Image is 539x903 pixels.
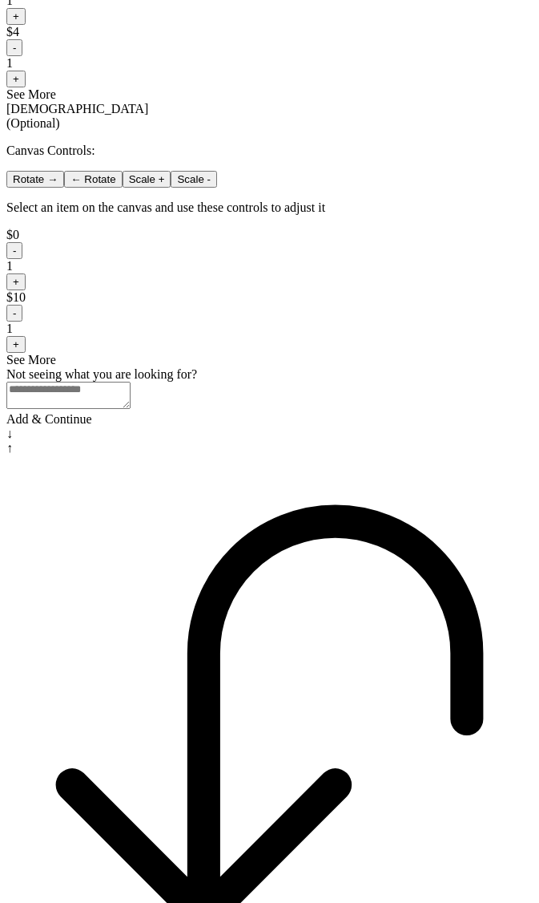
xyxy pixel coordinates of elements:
button: + [6,71,26,87]
div: See More [6,353,533,367]
div: 1 [6,322,533,336]
button: - [6,242,22,259]
button: + [6,8,26,25]
button: Rotate → [6,171,64,188]
button: - [6,305,22,322]
div: See More [6,87,533,102]
p: Canvas Controls: [6,144,533,158]
div: [DEMOGRAPHIC_DATA] [6,102,533,131]
span: ↑ [6,441,13,455]
button: + [6,336,26,353]
button: - [6,39,22,56]
div: (Optional) [6,116,533,131]
div: $0 [6,228,533,242]
div: $10 [6,290,533,305]
p: Select an item on the canvas and use these controls to adjust it [6,200,533,215]
button: + [6,273,26,290]
button: ← Rotate [64,171,122,188]
button: Scale - [171,171,216,188]
div: $4 [6,25,533,39]
span: ↓ [6,427,13,440]
div: Not seeing what you are looking for? [6,367,533,382]
div: 1 [6,259,533,273]
div: Add & Continue [6,412,533,427]
div: 1 [6,56,533,71]
button: Scale + [123,171,171,188]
